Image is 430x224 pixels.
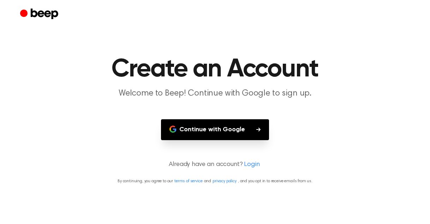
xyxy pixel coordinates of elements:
[20,7,60,21] a: Beep
[213,179,237,183] a: privacy policy
[8,178,422,184] p: By continuing, you agree to our and , and you opt in to receive emails from us.
[244,160,259,170] a: Login
[34,57,396,82] h1: Create an Account
[8,160,422,170] p: Already have an account?
[161,119,269,140] button: Continue with Google
[174,179,202,183] a: terms of service
[79,88,351,99] p: Welcome to Beep! Continue with Google to sign up.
